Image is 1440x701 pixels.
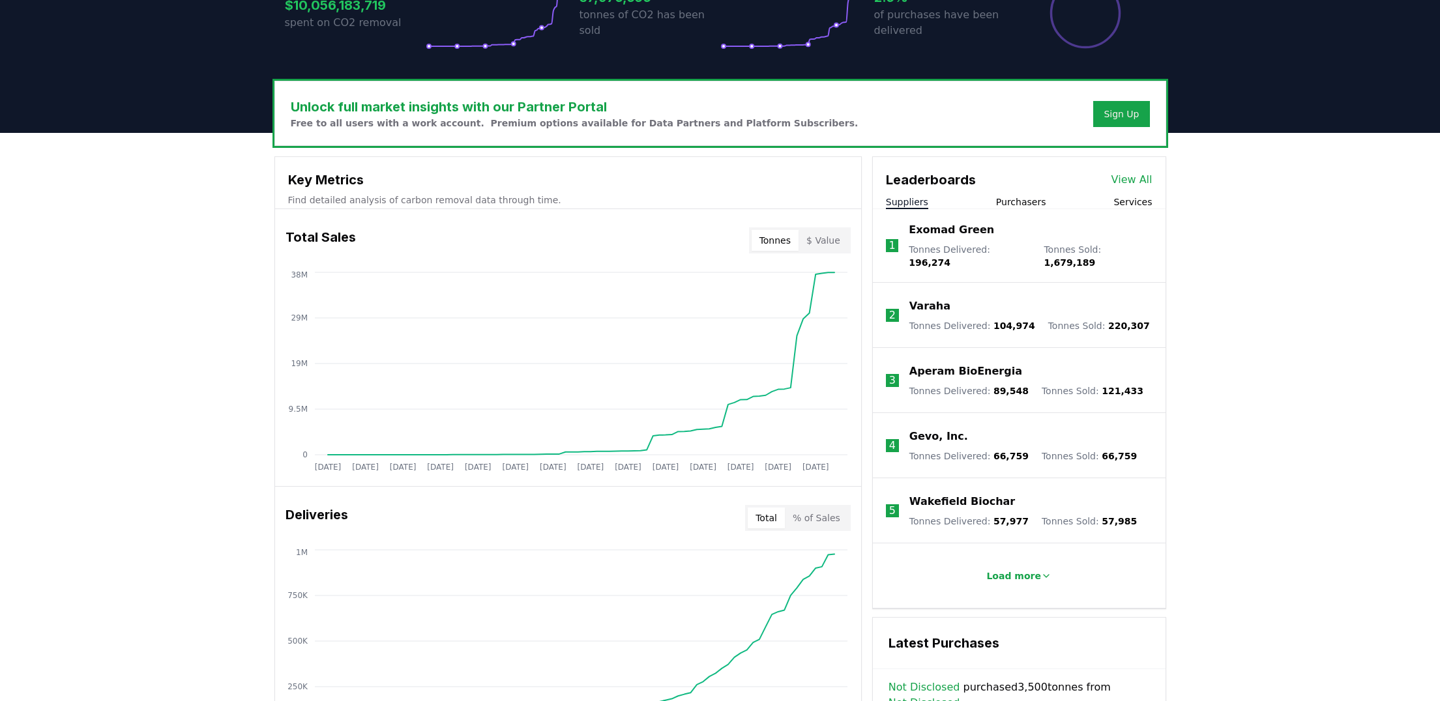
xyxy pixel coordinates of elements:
[288,170,848,190] h3: Key Metrics
[1113,195,1152,208] button: Services
[909,384,1029,397] p: Tonnes Delivered :
[886,195,928,208] button: Suppliers
[287,682,308,691] tspan: 250K
[799,230,848,251] button: $ Value
[302,450,308,459] tspan: 0
[909,222,994,238] a: Exomad Green
[748,508,785,528] button: Total
[802,463,829,472] tspan: [DATE]
[1108,321,1150,331] span: 220,307
[291,117,859,130] p: Free to all users with a work account. Premium options available for Data Partners and Platform S...
[993,451,1029,461] span: 66,759
[993,386,1029,396] span: 89,548
[314,463,341,472] tspan: [DATE]
[652,463,679,472] tspan: [DATE]
[889,680,960,695] a: Not Disclosed
[909,450,1029,463] p: Tonnes Delivered :
[291,313,308,322] tspan: 29M
[1042,450,1137,463] p: Tonnes Sold :
[690,463,716,472] tspan: [DATE]
[286,227,356,253] h3: Total Sales
[886,170,976,190] h3: Leaderboards
[577,463,604,472] tspan: [DATE]
[580,7,720,38] p: tonnes of CO2 has been sold
[291,359,308,368] tspan: 19M
[288,405,307,414] tspan: 9.5M
[765,463,791,472] tspan: [DATE]
[1042,515,1137,528] p: Tonnes Sold :
[909,319,1035,332] p: Tonnes Delivered :
[1102,386,1143,396] span: 121,433
[296,548,308,557] tspan: 1M
[352,463,379,472] tspan: [DATE]
[615,463,641,472] tspan: [DATE]
[976,563,1062,589] button: Load more
[727,463,754,472] tspan: [DATE]
[874,7,1015,38] p: of purchases have been delivered
[909,494,1015,509] a: Wakefield Biochar
[286,505,348,531] h3: Deliveries
[1093,101,1149,127] button: Sign Up
[889,633,1150,653] h3: Latest Purchases
[1042,384,1143,397] p: Tonnes Sold :
[1111,172,1153,188] a: View All
[427,463,454,472] tspan: [DATE]
[1048,319,1150,332] p: Tonnes Sold :
[1044,257,1095,268] span: 1,679,189
[287,591,308,600] tspan: 750K
[389,463,416,472] tspan: [DATE]
[909,298,950,314] a: Varaha
[909,243,1031,269] p: Tonnes Delivered :
[993,321,1035,331] span: 104,974
[889,308,896,323] p: 2
[889,373,896,388] p: 3
[1044,243,1152,269] p: Tonnes Sold :
[889,438,896,453] p: 4
[291,97,859,117] h3: Unlock full market insights with our Partner Portal
[986,569,1041,582] p: Load more
[502,463,529,472] tspan: [DATE]
[909,364,1022,379] a: Aperam BioEnergia
[1102,516,1137,526] span: 57,985
[993,516,1029,526] span: 57,977
[1102,451,1137,461] span: 66,759
[889,238,895,253] p: 1
[889,503,896,519] p: 5
[291,270,308,279] tspan: 38M
[996,195,1046,208] button: Purchasers
[909,515,1029,528] p: Tonnes Delivered :
[287,637,308,646] tspan: 500K
[752,230,799,251] button: Tonnes
[288,193,848,207] p: Find detailed analysis of carbon removal data through time.
[1104,107,1139,121] a: Sign Up
[909,257,950,268] span: 196,274
[464,463,491,472] tspan: [DATE]
[540,463,566,472] tspan: [DATE]
[909,429,968,444] a: Gevo, Inc.
[785,508,848,528] button: % of Sales
[285,15,426,31] p: spent on CO2 removal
